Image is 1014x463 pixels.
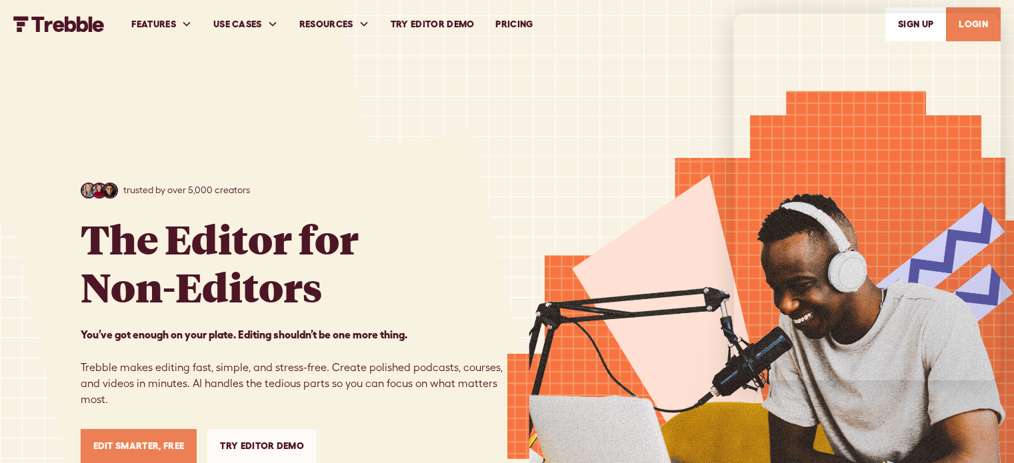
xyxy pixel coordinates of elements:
[207,429,317,463] a: Try Editor Demo
[81,429,197,463] a: Edit Smarter, Free
[123,183,250,197] p: trusted by over 5,000 creators
[885,7,946,41] a: SIGn UP
[485,1,543,47] a: PRICING
[81,215,359,310] h1: The Editor for Non-Editors
[299,17,353,31] div: RESOURCES
[81,326,507,408] p: Trebble makes editing fast, simple, and stress-free. Create polished podcasts, courses, and video...
[81,328,407,340] strong: You’ve got enough on your plate. Editing shouldn’t be one more thing. ‍
[13,16,105,32] img: Trebble FM Logo
[203,1,289,47] div: USE CASES
[13,16,105,32] a: home
[131,17,176,31] div: FEATURES
[734,13,1001,380] iframe: Intercom live chat
[213,17,262,31] div: USE CASES
[380,1,485,47] a: Try Editor Demo
[289,1,380,47] div: RESOURCES
[946,7,1001,41] a: LOGIN
[969,391,1001,423] iframe: Intercom live chat
[121,1,203,47] div: FEATURES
